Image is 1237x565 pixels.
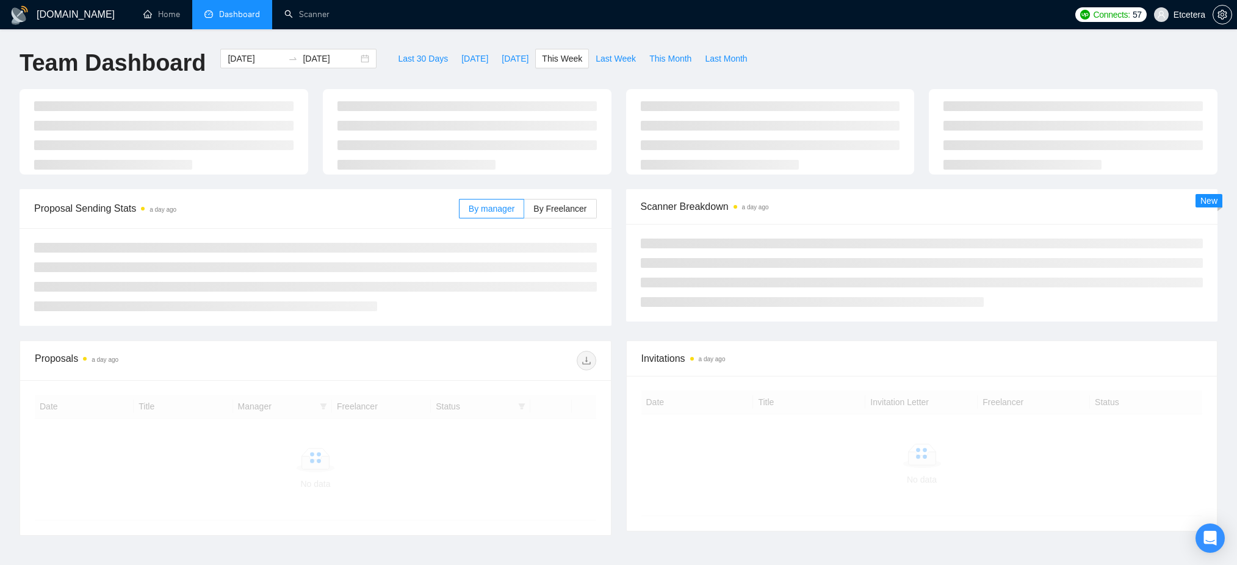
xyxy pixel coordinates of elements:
span: user [1157,10,1166,19]
span: This Week [542,52,582,65]
span: swap-right [288,54,298,63]
span: New [1200,196,1217,206]
span: Invitations [641,351,1203,366]
span: [DATE] [502,52,528,65]
span: dashboard [204,10,213,18]
span: Scanner Breakdown [641,199,1203,214]
span: Proposal Sending Stats [34,201,459,216]
button: [DATE] [495,49,535,68]
button: Last 30 Days [391,49,455,68]
span: Last Week [596,52,636,65]
img: logo [10,5,29,25]
span: [DATE] [461,52,488,65]
span: setting [1213,10,1232,20]
time: a day ago [742,204,769,211]
span: Last Month [705,52,747,65]
span: Connects: [1094,8,1130,21]
input: Start date [228,52,283,65]
span: 57 [1133,8,1142,21]
button: Last Month [698,49,754,68]
img: upwork-logo.png [1080,10,1090,20]
span: Dashboard [219,9,260,20]
span: to [288,54,298,63]
a: searchScanner [284,9,330,20]
button: setting [1213,5,1232,24]
a: homeHome [143,9,180,20]
div: Proposals [35,351,316,370]
time: a day ago [150,206,176,213]
span: Last 30 Days [398,52,448,65]
button: [DATE] [455,49,495,68]
time: a day ago [699,356,726,362]
span: This Month [649,52,691,65]
span: By Freelancer [533,204,586,214]
button: This Week [535,49,589,68]
button: This Month [643,49,698,68]
a: setting [1213,10,1232,20]
h1: Team Dashboard [20,49,206,77]
input: End date [303,52,358,65]
div: Open Intercom Messenger [1196,524,1225,553]
span: By manager [469,204,514,214]
button: Last Week [589,49,643,68]
time: a day ago [92,356,118,363]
